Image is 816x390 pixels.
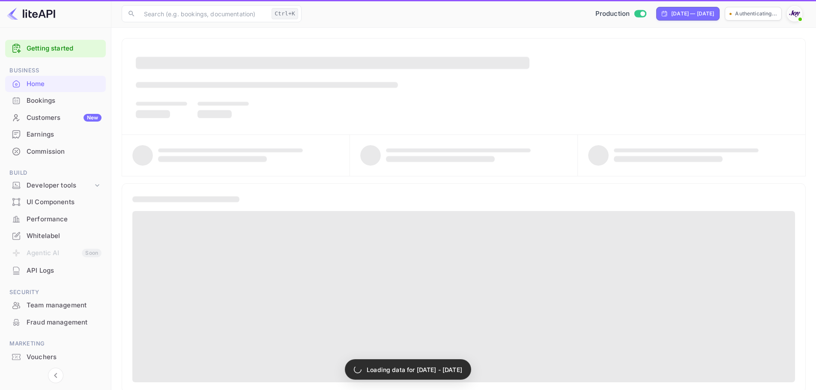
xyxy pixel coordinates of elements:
[5,110,106,126] div: CustomersNew
[5,262,106,279] div: API Logs
[5,92,106,108] a: Bookings
[5,288,106,297] span: Security
[27,79,102,89] div: Home
[27,318,102,327] div: Fraud management
[5,211,106,228] div: Performance
[5,76,106,92] a: Home
[48,368,63,383] button: Collapse navigation
[5,314,106,331] div: Fraud management
[5,143,106,160] div: Commission
[788,7,801,21] img: With Joy
[5,143,106,159] a: Commission
[27,181,93,191] div: Developer tools
[27,197,102,207] div: UI Components
[5,297,106,314] div: Team management
[272,8,298,19] div: Ctrl+K
[5,126,106,143] div: Earnings
[5,262,106,278] a: API Logs
[5,349,106,366] div: Vouchers
[656,7,720,21] div: Click to change the date range period
[139,5,268,22] input: Search (e.g. bookings, documentation)
[27,44,102,54] a: Getting started
[5,194,106,211] div: UI Components
[5,228,106,244] a: Whitelabel
[5,110,106,125] a: CustomersNew
[27,231,102,241] div: Whitelabel
[27,301,102,310] div: Team management
[5,211,106,227] a: Performance
[5,349,106,365] a: Vouchers
[27,130,102,140] div: Earnings
[5,194,106,210] a: UI Components
[5,66,106,75] span: Business
[5,92,106,109] div: Bookings
[595,9,630,19] span: Production
[735,10,777,18] p: Authenticating...
[5,314,106,330] a: Fraud management
[27,113,102,123] div: Customers
[7,7,55,21] img: LiteAPI logo
[5,297,106,313] a: Team management
[5,339,106,348] span: Marketing
[27,214,102,224] div: Performance
[27,266,102,276] div: API Logs
[27,96,102,106] div: Bookings
[5,40,106,57] div: Getting started
[5,178,106,193] div: Developer tools
[367,365,462,374] p: Loading data for [DATE] - [DATE]
[27,147,102,157] div: Commission
[5,168,106,178] span: Build
[5,126,106,142] a: Earnings
[84,114,102,122] div: New
[27,352,102,362] div: Vouchers
[671,10,714,18] div: [DATE] — [DATE]
[592,9,650,19] div: Switch to Sandbox mode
